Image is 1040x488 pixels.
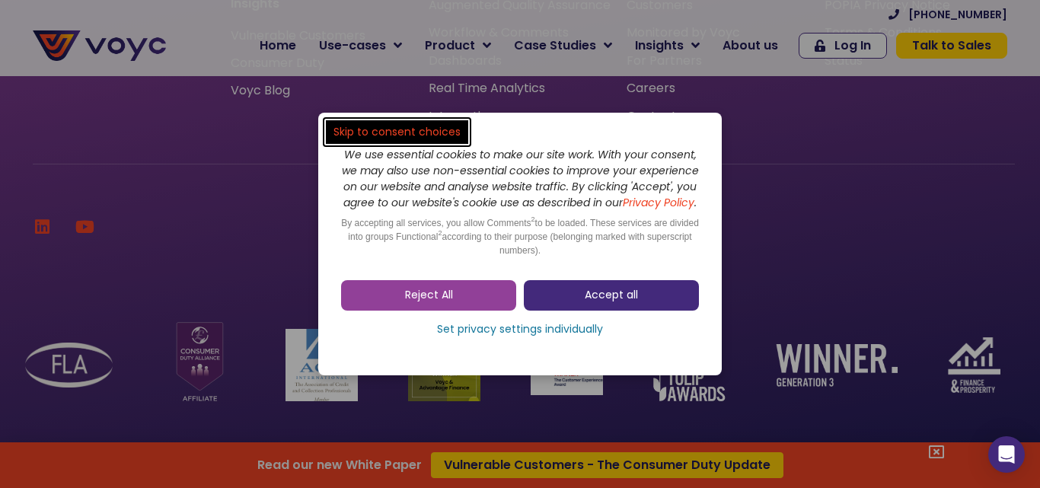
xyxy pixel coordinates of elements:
[438,229,442,237] sup: 2
[341,218,699,256] span: By accepting all services, you allow Comments to be loaded. These services are divided into group...
[341,318,699,341] a: Set privacy settings individually
[342,147,699,210] i: We use essential cookies to make our site work. With your consent, we may also use non-essential ...
[524,280,699,311] a: Accept all
[326,120,468,144] a: Skip to consent choices
[623,195,694,210] a: Privacy Policy
[341,280,516,311] a: Reject All
[531,215,535,223] sup: 2
[405,288,453,303] span: Reject All
[585,288,638,303] span: Accept all
[437,322,603,337] span: Set privacy settings individually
